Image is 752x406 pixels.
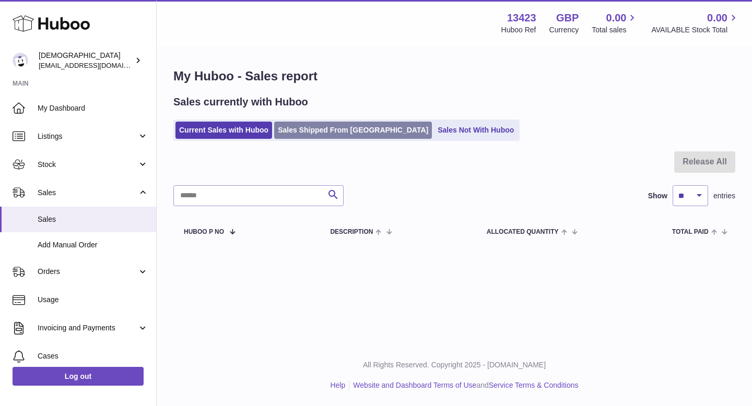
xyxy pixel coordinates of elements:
[651,25,739,35] span: AVAILABLE Stock Total
[173,95,308,109] h2: Sales currently with Huboo
[331,381,346,389] a: Help
[38,214,148,224] span: Sales
[606,11,627,25] span: 0.00
[274,122,432,139] a: Sales Shipped From [GEOGRAPHIC_DATA]
[38,103,148,113] span: My Dashboard
[556,11,579,25] strong: GBP
[38,351,148,361] span: Cases
[330,229,373,235] span: Description
[38,295,148,305] span: Usage
[549,25,579,35] div: Currency
[672,229,709,235] span: Total paid
[173,68,735,85] h1: My Huboo - Sales report
[353,381,476,389] a: Website and Dashboard Terms of Use
[184,229,224,235] span: Huboo P no
[38,160,137,170] span: Stock
[487,229,559,235] span: ALLOCATED Quantity
[349,380,578,390] li: and
[13,367,144,386] a: Log out
[13,53,28,68] img: olgazyuz@outlook.com
[39,61,154,69] span: [EMAIL_ADDRESS][DOMAIN_NAME]
[38,132,137,141] span: Listings
[38,323,137,333] span: Invoicing and Payments
[501,25,536,35] div: Huboo Ref
[175,122,272,139] a: Current Sales with Huboo
[507,11,536,25] strong: 13423
[592,11,638,35] a: 0.00 Total sales
[39,51,133,70] div: [DEMOGRAPHIC_DATA]
[165,360,744,370] p: All Rights Reserved. Copyright 2025 - [DOMAIN_NAME]
[592,25,638,35] span: Total sales
[651,11,739,35] a: 0.00 AVAILABLE Stock Total
[38,267,137,277] span: Orders
[489,381,579,389] a: Service Terms & Conditions
[707,11,727,25] span: 0.00
[648,191,667,201] label: Show
[38,188,137,198] span: Sales
[434,122,518,139] a: Sales Not With Huboo
[713,191,735,201] span: entries
[38,240,148,250] span: Add Manual Order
